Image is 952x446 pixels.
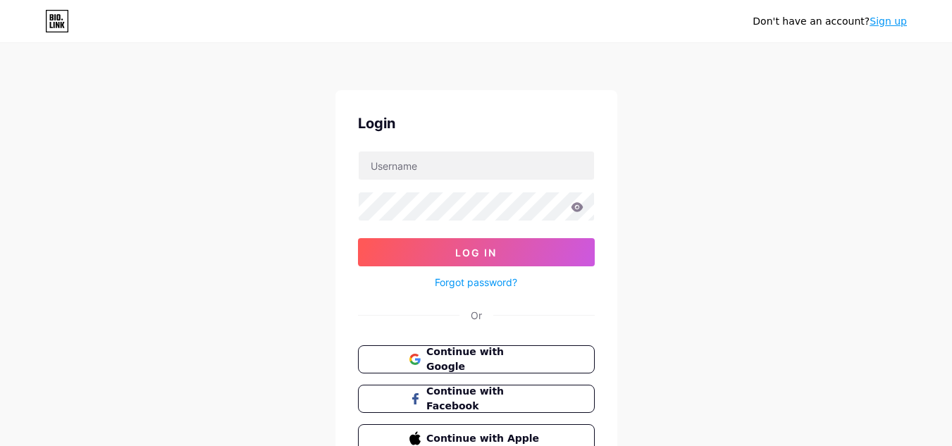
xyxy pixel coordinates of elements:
[426,384,543,414] span: Continue with Facebook
[426,431,543,446] span: Continue with Apple
[455,247,497,259] span: Log In
[358,238,595,266] button: Log In
[359,151,594,180] input: Username
[358,385,595,413] button: Continue with Facebook
[358,113,595,134] div: Login
[358,345,595,373] button: Continue with Google
[435,275,517,290] a: Forgot password?
[870,16,907,27] a: Sign up
[426,345,543,374] span: Continue with Google
[753,14,907,29] div: Don't have an account?
[471,308,482,323] div: Or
